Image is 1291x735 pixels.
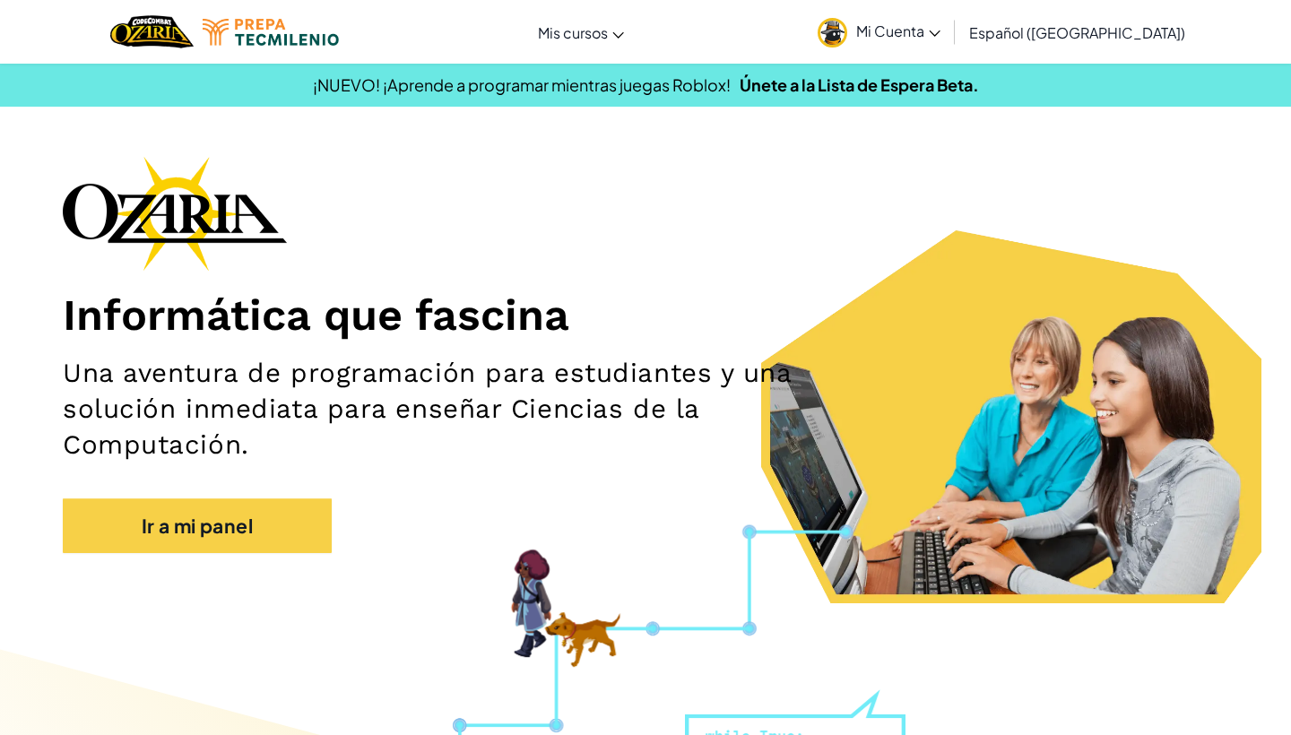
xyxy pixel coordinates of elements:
a: Mis cursos [529,8,633,56]
img: avatar [818,18,847,48]
a: Ozaria by CodeCombat logo [110,13,194,50]
span: Español ([GEOGRAPHIC_DATA]) [969,23,1185,42]
a: Mi Cuenta [809,4,949,60]
span: Mi Cuenta [856,22,940,40]
span: Mis cursos [538,23,608,42]
a: Ir a mi panel [63,498,332,554]
h1: Informática que fascina [63,289,1228,342]
h2: Una aventura de programación para estudiantes y una solución inmediata para enseñar Ciencias de l... [63,355,844,463]
span: ¡NUEVO! ¡Aprende a programar mientras juegas Roblox! [313,74,731,95]
a: Únete a la Lista de Espera Beta. [740,74,979,95]
img: Ozaria branding logo [63,156,287,271]
a: Español ([GEOGRAPHIC_DATA]) [960,8,1194,56]
img: Home [110,13,194,50]
img: Tecmilenio logo [203,19,339,46]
